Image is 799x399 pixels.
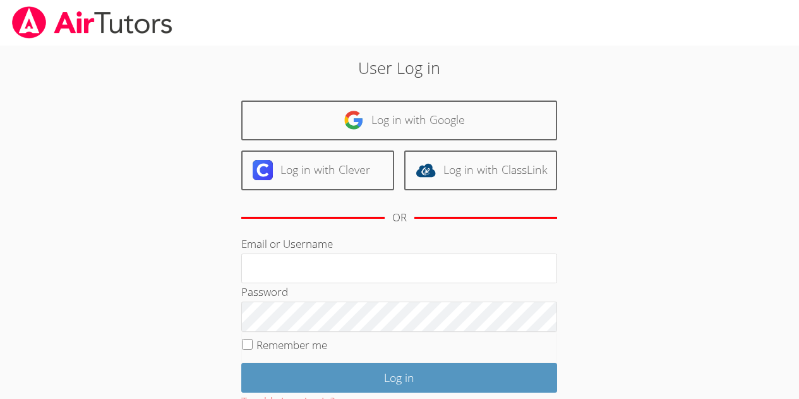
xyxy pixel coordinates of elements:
[184,56,615,80] h2: User Log in
[392,209,407,227] div: OR
[241,363,557,393] input: Log in
[11,6,174,39] img: airtutors_banner-c4298cdbf04f3fff15de1276eac7730deb9818008684d7c2e4769d2f7ddbe033.png
[241,236,333,251] label: Email or Username
[241,150,394,190] a: Log in with Clever
[256,338,327,352] label: Remember me
[241,285,288,299] label: Password
[253,160,273,180] img: clever-logo-6eab21bc6e7a338710f1a6ff85c0baf02591cd810cc4098c63d3a4b26e2feb20.svg
[416,160,436,180] img: classlink-logo-d6bb404cc1216ec64c9a2012d9dc4662098be43eaf13dc465df04b49fa7ab582.svg
[344,110,364,130] img: google-logo-50288ca7cdecda66e5e0955fdab243c47b7ad437acaf1139b6f446037453330a.svg
[404,150,557,190] a: Log in with ClassLink
[241,101,557,140] a: Log in with Google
